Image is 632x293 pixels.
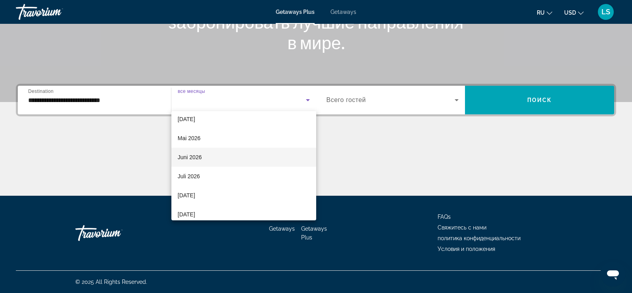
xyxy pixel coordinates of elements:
[178,152,202,162] span: Juni 2026
[178,114,195,124] span: [DATE]
[178,172,200,181] span: Juli 2026
[178,133,201,143] span: Mai 2026
[178,210,195,219] span: [DATE]
[600,261,626,287] iframe: Schaltfläche zum Öffnen des Messaging-Fensters
[178,191,195,200] span: [DATE]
